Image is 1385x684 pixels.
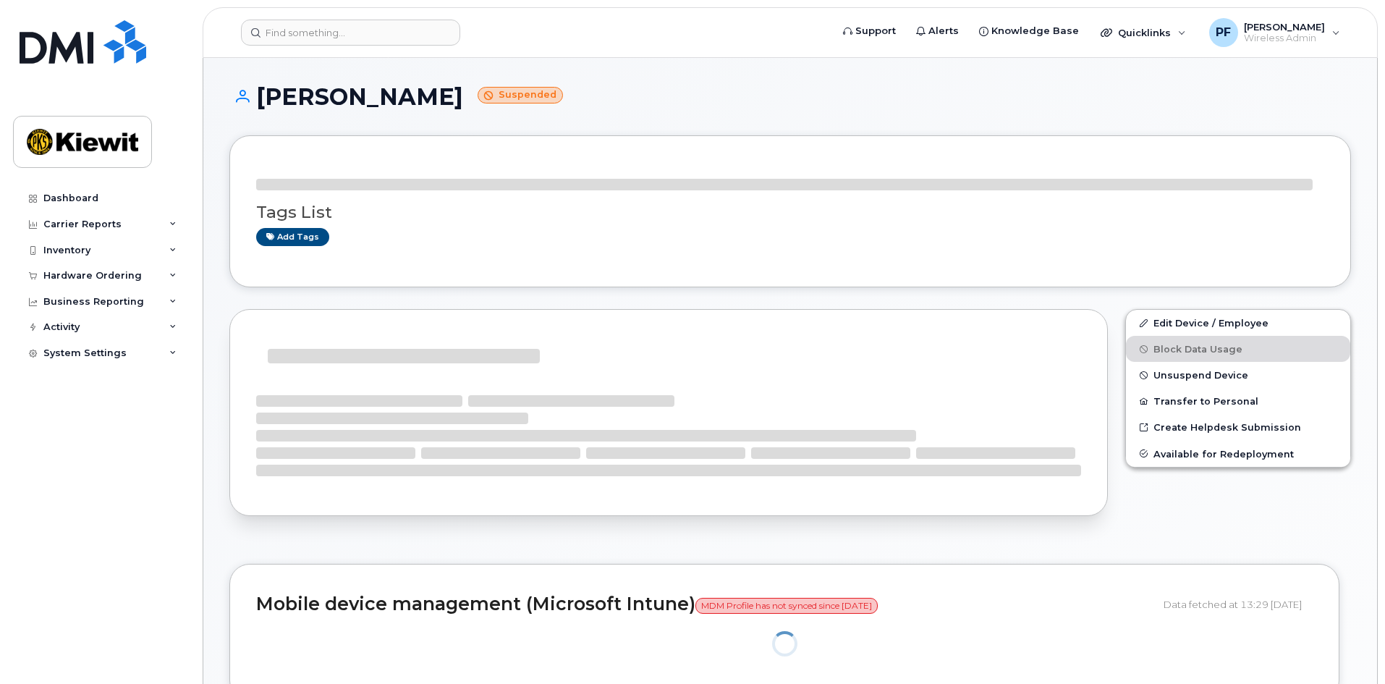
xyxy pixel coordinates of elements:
[256,203,1324,221] h3: Tags List
[1126,441,1350,467] button: Available for Redeployment
[1126,310,1350,336] a: Edit Device / Employee
[229,84,1351,109] h1: [PERSON_NAME]
[1126,388,1350,414] button: Transfer to Personal
[256,228,329,246] a: Add tags
[1164,591,1313,618] div: Data fetched at 13:29 [DATE]
[1126,362,1350,388] button: Unsuspend Device
[695,598,878,614] span: MDM Profile has not synced since [DATE]
[1153,448,1294,459] span: Available for Redeployment
[256,594,1153,615] h2: Mobile device management (Microsoft Intune)
[1126,336,1350,362] button: Block Data Usage
[1153,370,1248,381] span: Unsuspend Device
[1126,414,1350,440] a: Create Helpdesk Submission
[478,87,563,104] small: Suspended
